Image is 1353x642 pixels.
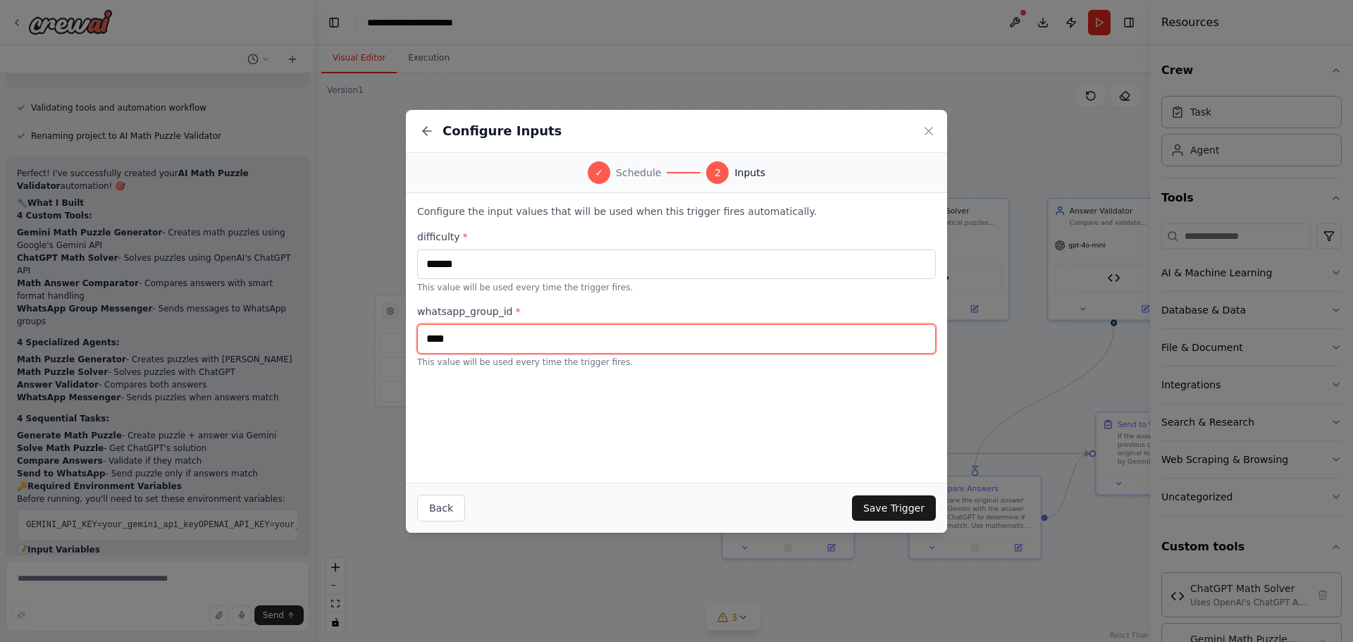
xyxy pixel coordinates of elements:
[616,166,661,180] span: Schedule
[734,166,765,180] span: Inputs
[417,282,936,293] p: This value will be used every time the trigger fires.
[417,304,936,319] label: whatsapp_group_id
[443,121,562,141] h2: Configure Inputs
[706,161,729,184] div: 2
[417,204,936,218] p: Configure the input values that will be used when this trigger fires automatically.
[588,161,610,184] div: ✓
[417,357,936,368] p: This value will be used every time the trigger fires.
[417,230,936,244] label: difficulty
[417,495,465,521] button: Back
[852,495,936,521] button: Save Trigger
